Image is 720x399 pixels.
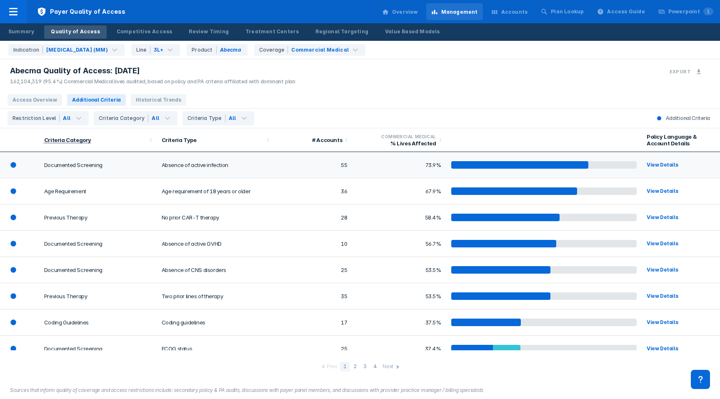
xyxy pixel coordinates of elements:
div: Criteria Category [44,137,91,144]
span: Abecma Quality of Access: [DATE] [10,66,140,76]
div: View Details [647,213,705,222]
div: Criteria Type [187,115,225,122]
div: View Details [647,187,705,195]
a: Quality of Access [44,25,106,39]
span: Additional Criteria [67,94,126,106]
span: Historical Trends [131,94,186,106]
div: Next [382,363,393,372]
div: Value Based Models [385,28,440,35]
div: Access Guide [607,8,645,15]
button: Export [665,64,707,80]
div: Coverage [259,46,288,54]
td: 56.7% [352,231,446,257]
td: 37.5% [352,309,446,336]
div: Policy Language & Account Details [647,133,710,147]
a: Accounts [486,3,533,20]
h3: Export [670,69,691,75]
div: All [229,115,236,122]
div: Additional Criteria [651,115,715,122]
div: View Details [647,161,705,169]
div: 3 [360,362,370,372]
td: Absence of active GVHD [157,231,274,257]
td: ECOG status [157,336,274,362]
a: Management [426,3,483,20]
td: 55 [274,152,352,178]
div: 3L+ [154,46,164,54]
div: Treatment Centers [245,28,299,35]
div: 4 [370,362,380,372]
div: Contact Support [691,370,710,389]
div: Accounts [501,8,528,16]
td: Coding guidelines [157,309,274,336]
div: View Details [647,292,705,300]
div: Regional Targeting [315,28,368,35]
td: No prior CAR-T therapy [157,204,274,231]
td: 53.5% [352,283,446,309]
a: Overview [377,3,423,20]
td: Previous Therapy [39,283,157,309]
td: 53.5% [352,257,446,283]
div: Criteria Category [99,115,148,122]
div: Abecma is the only option [187,44,247,56]
td: Absence of CNS disorders [157,257,274,283]
td: Absence of active infection [157,152,274,178]
div: 162,104,319 (95.4%) Commercial Medical lives audited, based on policy and PA criteria affiliated ... [10,78,295,85]
div: View Details [647,266,705,274]
td: Two prior lines of therapy [157,283,274,309]
span: Access Overview [7,94,62,106]
span: 1 [703,7,713,15]
div: Line [136,46,150,54]
td: 58.4% [352,204,446,231]
td: 36 [274,178,352,204]
a: Treatment Centers [239,25,305,39]
td: Documented Screening [39,336,157,362]
div: Review Timing [189,28,229,35]
div: 2 [350,362,360,372]
div: Overview [392,8,418,16]
td: 35 [274,283,352,309]
div: Powerpoint [668,8,713,15]
div: 1 [340,362,350,372]
a: Competitive Access [110,25,179,39]
td: 25 [274,336,352,362]
td: Documented Screening [39,231,157,257]
div: Management [441,8,478,16]
div: All [63,115,70,122]
div: View Details [647,344,705,353]
div: Commercial Medical [291,46,349,54]
td: 25 [274,257,352,283]
div: Summary [8,28,34,35]
td: 73.9% [352,152,446,178]
div: Prev [327,363,337,372]
div: Competitive Access [117,28,172,35]
td: 37.4% [352,336,446,362]
td: Documented Screening [39,152,157,178]
a: Regional Targeting [309,25,375,39]
td: Coding Guidelines [39,309,157,336]
div: Plan Lookup [551,8,584,15]
td: 67.9% [352,178,446,204]
td: Documented Screening [39,257,157,283]
div: Commercial Medical [357,133,436,140]
div: All [152,115,159,122]
div: View Details [647,318,705,327]
td: Age Requirement [39,178,157,204]
div: [MEDICAL_DATA] (MM) [46,46,108,54]
a: Summary [2,25,41,39]
a: Value Based Models [378,25,447,39]
div: # Accounts [279,137,342,143]
td: Age requirement of 18 years or older [157,178,274,204]
a: Review Timing [182,25,235,39]
div: View Details [647,239,705,248]
div: Criteria Type [162,137,264,143]
td: 28 [274,204,352,231]
td: Previous Therapy [39,204,157,231]
div: % Lives Affected [357,140,436,147]
div: Restriction Level [12,115,60,122]
td: 17 [274,309,352,336]
figcaption: Sources that inform quality of coverage and access restrictions include: secondary policy & PA au... [10,387,710,394]
div: Quality of Access [51,28,100,35]
div: Indication [13,46,43,54]
td: 10 [274,231,352,257]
